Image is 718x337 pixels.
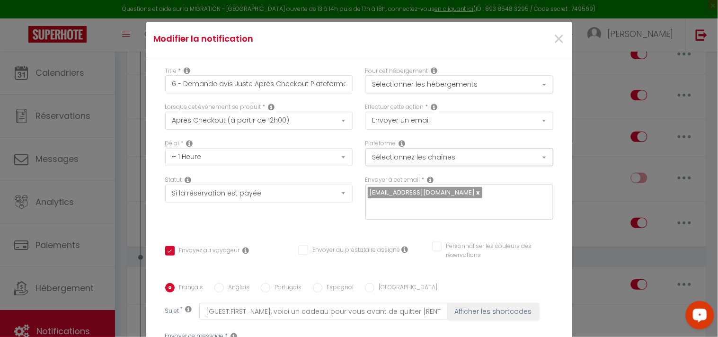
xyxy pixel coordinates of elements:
label: Délai [165,139,179,148]
label: Statut [165,176,182,185]
i: Envoyer au voyageur [243,247,249,254]
i: Envoyer au prestataire si il est assigné [402,246,408,253]
i: Action Time [186,140,193,147]
label: Envoyez au voyageur [175,246,240,257]
label: Espagnol [322,283,354,293]
label: [GEOGRAPHIC_DATA] [374,283,438,293]
label: Français [175,283,204,293]
label: Titre [165,67,177,76]
label: Pour cet hébergement [365,67,428,76]
i: This Rental [431,67,438,74]
span: × [553,25,565,53]
label: Portugais [270,283,302,293]
i: Subject [186,305,192,313]
label: Envoyer à cet email [365,176,420,185]
i: Title [184,67,191,74]
label: Plateforme [365,139,396,148]
i: Action Type [431,103,438,111]
button: Afficher les shortcodes [448,303,539,320]
i: Recipient [427,176,434,184]
label: Sujet [165,307,179,317]
label: Anglais [224,283,250,293]
span: [EMAIL_ADDRESS][DOMAIN_NAME] [370,188,475,197]
label: Effectuer cette action [365,103,424,112]
iframe: LiveChat chat widget [678,297,718,337]
button: Sélectionner les hébergements [365,75,553,93]
i: Action Channel [399,140,406,147]
h4: Modifier la notification [153,32,424,45]
button: Sélectionnez les chaînes [365,148,553,166]
i: Booking status [185,176,192,184]
button: Close [553,29,565,50]
label: Lorsque cet événement se produit [165,103,261,112]
i: Event Occur [268,103,275,111]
